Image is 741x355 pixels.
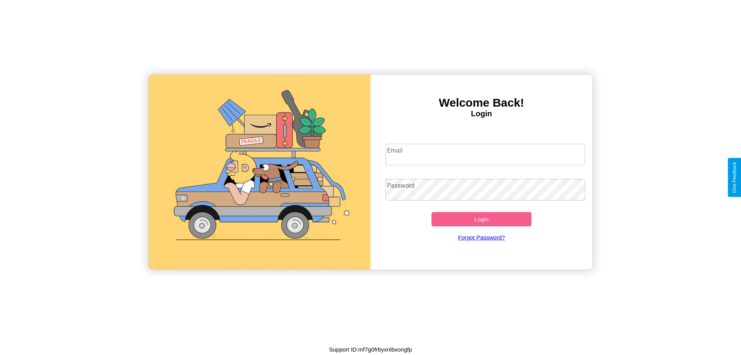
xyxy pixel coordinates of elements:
[149,75,370,270] img: gif
[732,162,737,193] div: Give Feedback
[329,344,412,355] p: Support ID: mf7g0frbyxnibxongfp
[431,212,531,226] button: Login
[382,226,582,248] a: Forgot Password?
[370,109,592,118] h4: Login
[370,96,592,109] h3: Welcome Back!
